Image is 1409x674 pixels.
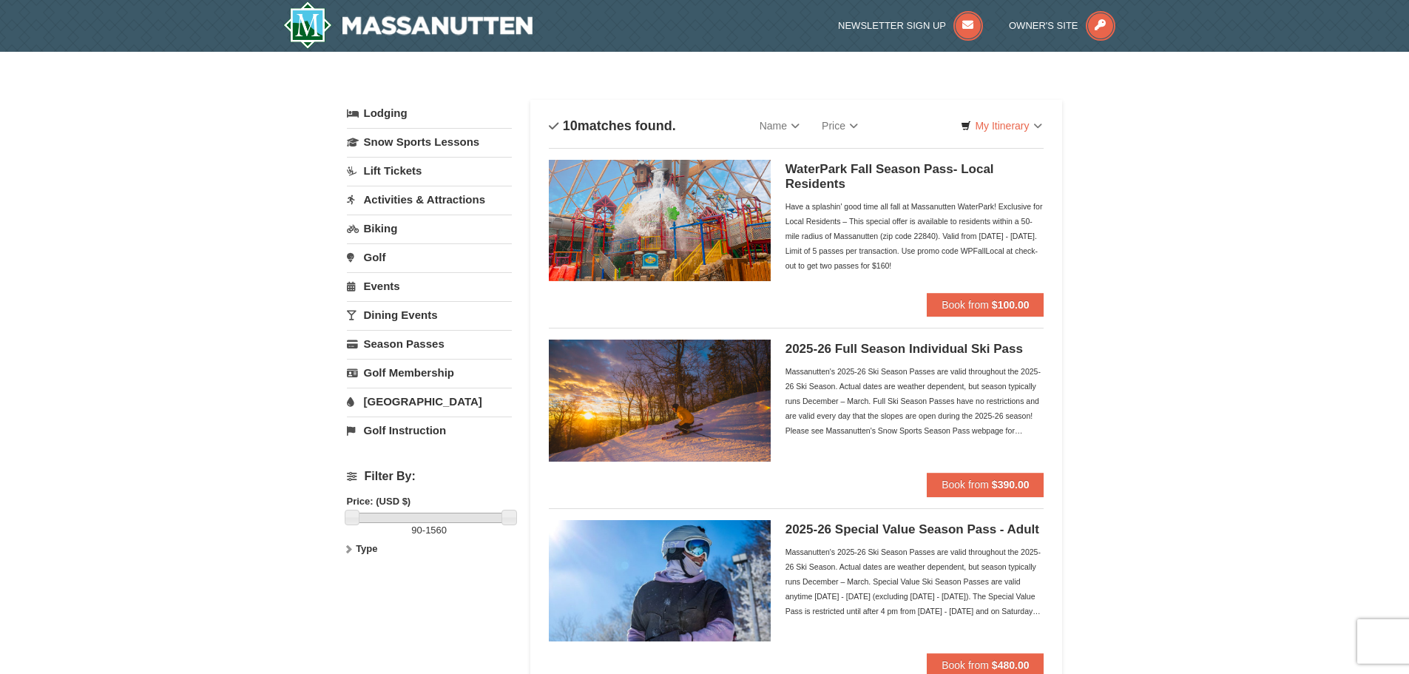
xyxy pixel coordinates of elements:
a: My Itinerary [951,115,1051,137]
span: 10 [563,118,578,133]
span: Book from [942,299,989,311]
strong: $390.00 [992,479,1030,491]
div: Have a splashin' good time all fall at Massanutten WaterPark! Exclusive for Local Residents – Thi... [785,199,1044,273]
a: Golf Membership [347,359,512,386]
div: Massanutten's 2025-26 Ski Season Passes are valid throughout the 2025-26 Ski Season. Actual dates... [785,364,1044,438]
a: [GEOGRAPHIC_DATA] [347,388,512,415]
a: Dining Events [347,301,512,328]
h4: matches found. [549,118,676,133]
a: Snow Sports Lessons [347,128,512,155]
strong: $480.00 [992,659,1030,671]
a: Lodging [347,100,512,127]
img: 6619937-212-8c750e5f.jpg [549,160,771,281]
img: 6619937-208-2295c65e.jpg [549,340,771,461]
a: Newsletter Sign Up [838,20,983,31]
span: 1560 [425,525,447,536]
a: Golf Instruction [347,417,512,444]
a: Owner's Site [1009,20,1115,31]
a: Name [749,111,811,141]
span: Owner's Site [1009,20,1078,31]
span: 90 [411,525,422,536]
h5: WaterPark Fall Season Pass- Local Residents [785,162,1044,192]
strong: Type [356,543,377,554]
img: 6619937-198-dda1df27.jpg [549,520,771,641]
div: Massanutten's 2025-26 Ski Season Passes are valid throughout the 2025-26 Ski Season. Actual dates... [785,545,1044,619]
a: Golf [347,243,512,271]
a: Biking [347,215,512,242]
a: Massanutten Resort [283,1,533,49]
h4: Filter By: [347,470,512,483]
strong: Price: (USD $) [347,496,411,507]
h5: 2025-26 Special Value Season Pass - Adult [785,522,1044,537]
span: Newsletter Sign Up [838,20,946,31]
label: - [347,523,512,538]
a: Lift Tickets [347,157,512,184]
button: Book from $390.00 [927,473,1044,496]
a: Price [811,111,869,141]
span: Book from [942,659,989,671]
span: Book from [942,479,989,491]
a: Events [347,272,512,300]
strong: $100.00 [992,299,1030,311]
button: Book from $100.00 [927,293,1044,317]
img: Massanutten Resort Logo [283,1,533,49]
a: Season Passes [347,330,512,357]
h5: 2025-26 Full Season Individual Ski Pass [785,342,1044,357]
a: Activities & Attractions [347,186,512,213]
